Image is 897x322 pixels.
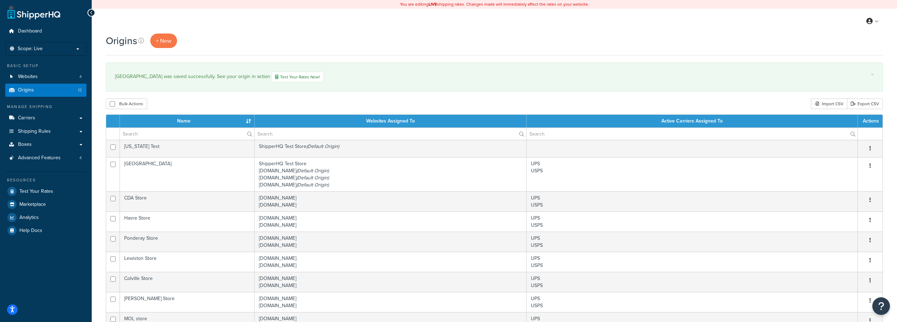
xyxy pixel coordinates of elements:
[527,292,858,312] td: UPS USPS
[255,292,527,312] td: [DOMAIN_NAME] [DOMAIN_NAME]
[18,129,51,135] span: Shipping Rules
[871,72,874,77] a: ×
[150,34,177,48] a: + New
[255,252,527,272] td: [DOMAIN_NAME] [DOMAIN_NAME]
[271,72,324,82] a: Test Your Rates Now!
[296,174,329,181] i: (Default Origin)
[5,70,86,83] li: Websites
[120,140,255,157] td: [US_STATE] Test
[527,115,858,127] th: Active Carriers Assigned To
[5,112,86,125] a: Carriers
[18,46,43,52] span: Scope: Live
[296,181,329,189] i: (Default Origin)
[858,115,883,127] th: Actions
[527,157,858,191] td: UPS USPS
[255,115,527,127] th: Websites Assigned To
[18,28,42,34] span: Dashboard
[527,128,857,140] input: Search
[307,143,339,150] i: (Default Origin)
[115,72,874,82] div: [GEOGRAPHIC_DATA] was saved successfully. See your origin in action
[18,155,61,161] span: Advanced Features
[120,157,255,191] td: [GEOGRAPHIC_DATA]
[5,125,86,138] a: Shipping Rules
[255,157,527,191] td: ShipperHQ Test Store [DOMAIN_NAME] [DOMAIN_NAME] [DOMAIN_NAME]
[78,87,82,93] span: 12
[19,228,42,234] span: Help Docs
[5,177,86,183] div: Resources
[120,292,255,312] td: [PERSON_NAME] Store
[5,70,86,83] a: Websites 4
[255,128,526,140] input: Search
[18,142,32,148] span: Boxes
[872,297,890,315] button: Open Resource Center
[156,37,171,45] span: + New
[5,224,86,237] a: Help Docs
[255,211,527,232] td: [DOMAIN_NAME] [DOMAIN_NAME]
[5,25,86,38] a: Dashboard
[527,232,858,252] td: UPS USPS
[79,74,82,80] span: 4
[527,191,858,211] td: UPS USPS
[5,138,86,151] a: Boxes
[120,115,255,127] th: Name : activate to sort column ascending
[120,252,255,272] td: Lewiston Store
[120,272,255,292] td: Colville Store
[120,128,254,140] input: Search
[19,202,46,208] span: Marketplace
[5,151,86,165] li: Advanced Features
[5,104,86,110] div: Manage Shipping
[255,140,527,157] td: ShipperHQ Test Store
[255,272,527,292] td: [DOMAIN_NAME] [DOMAIN_NAME]
[811,99,847,109] div: Import CSV
[527,211,858,232] td: UPS USPS
[5,211,86,224] a: Analytics
[120,211,255,232] td: Havre Store
[5,84,86,97] li: Origins
[79,155,82,161] span: 4
[5,198,86,211] a: Marketplace
[7,5,60,19] a: ShipperHQ Home
[527,272,858,292] td: UPS USPS
[5,63,86,69] div: Basic Setup
[527,252,858,272] td: UPS USPS
[18,74,38,80] span: Websites
[106,34,137,48] h1: Origins
[5,185,86,198] a: Test Your Rates
[106,99,147,109] button: Bulk Actions
[5,151,86,165] a: Advanced Features 4
[255,191,527,211] td: [DOMAIN_NAME] [DOMAIN_NAME]
[5,84,86,97] a: Origins 12
[255,232,527,252] td: [DOMAIN_NAME] [DOMAIN_NAME]
[120,191,255,211] td: CDA Store
[429,1,437,7] b: LIVE
[120,232,255,252] td: Ponderay Store
[19,215,39,221] span: Analytics
[296,167,329,174] i: (Default Origin)
[18,87,34,93] span: Origins
[18,115,35,121] span: Carriers
[19,189,53,195] span: Test Your Rates
[847,99,883,109] a: Export CSV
